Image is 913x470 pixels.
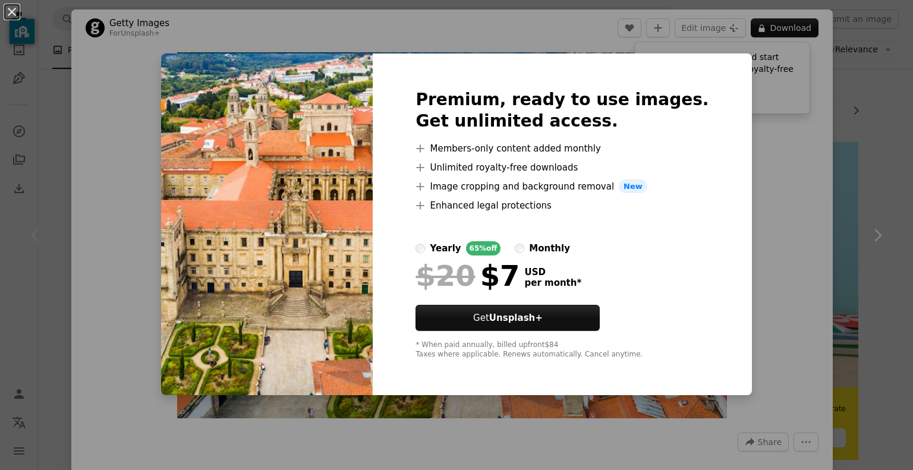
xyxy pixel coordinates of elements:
[515,244,524,253] input: monthly
[529,241,570,255] div: monthly
[619,179,647,194] span: New
[415,198,709,213] li: Enhanced legal protections
[415,305,600,331] button: GetUnsplash+
[466,241,501,255] div: 65% off
[415,260,475,291] span: $20
[415,260,520,291] div: $7
[489,313,543,323] strong: Unsplash+
[415,340,709,359] div: * When paid annually, billed upfront $84 Taxes where applicable. Renews automatically. Cancel any...
[415,160,709,175] li: Unlimited royalty-free downloads
[161,53,373,396] img: premium_photo-1697729748864-4e2d548a48e1
[524,267,581,277] span: USD
[430,241,461,255] div: yearly
[524,277,581,288] span: per month *
[415,89,709,132] h2: Premium, ready to use images. Get unlimited access.
[415,141,709,156] li: Members-only content added monthly
[415,244,425,253] input: yearly65%off
[415,179,709,194] li: Image cropping and background removal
